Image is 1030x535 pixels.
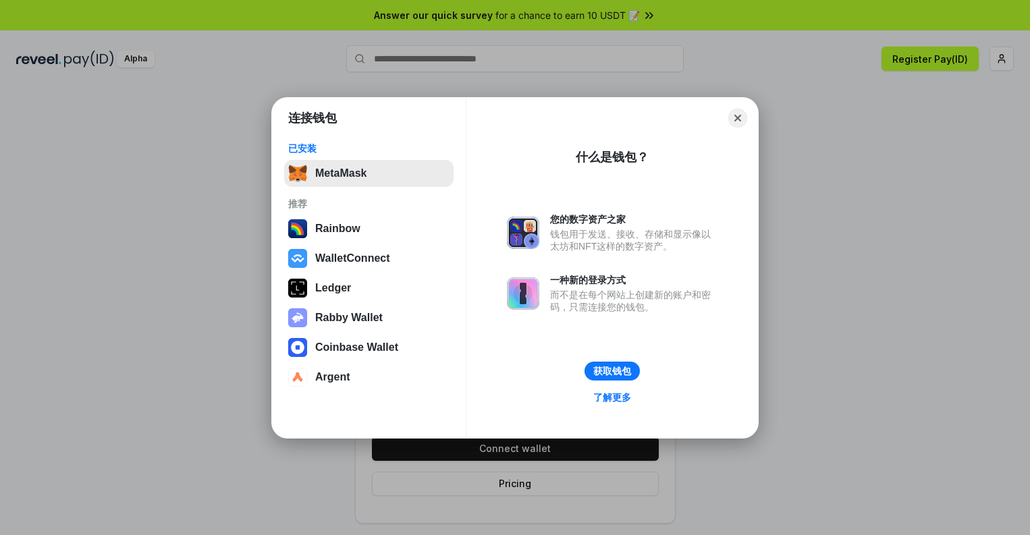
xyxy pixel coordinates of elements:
div: Argent [315,371,350,383]
div: 一种新的登录方式 [550,274,717,286]
img: svg+xml,%3Csvg%20width%3D%2228%22%20height%3D%2228%22%20viewBox%3D%220%200%2028%2028%22%20fill%3D... [288,368,307,387]
img: svg+xml,%3Csvg%20width%3D%2228%22%20height%3D%2228%22%20viewBox%3D%220%200%2028%2028%22%20fill%3D... [288,249,307,268]
div: Rabby Wallet [315,312,383,324]
div: 而不是在每个网站上创建新的账户和密码，只需连接您的钱包。 [550,289,717,313]
button: WalletConnect [284,245,454,272]
img: svg+xml,%3Csvg%20width%3D%2228%22%20height%3D%2228%22%20viewBox%3D%220%200%2028%2028%22%20fill%3D... [288,338,307,357]
button: Ledger [284,275,454,302]
div: 推荐 [288,198,450,210]
button: Rabby Wallet [284,304,454,331]
div: Rainbow [315,223,360,235]
img: svg+xml,%3Csvg%20xmlns%3D%22http%3A%2F%2Fwww.w3.org%2F2000%2Fsvg%22%20fill%3D%22none%22%20viewBox... [288,308,307,327]
button: Coinbase Wallet [284,334,454,361]
div: MetaMask [315,167,367,179]
a: 了解更多 [585,389,639,406]
div: WalletConnect [315,252,390,264]
div: Coinbase Wallet [315,341,398,354]
button: Argent [284,364,454,391]
div: 获取钱包 [593,365,631,377]
h1: 连接钱包 [288,110,337,126]
button: Close [728,109,747,128]
img: svg+xml,%3Csvg%20fill%3D%22none%22%20height%3D%2233%22%20viewBox%3D%220%200%2035%2033%22%20width%... [288,164,307,183]
button: Rainbow [284,215,454,242]
button: MetaMask [284,160,454,187]
div: 了解更多 [593,391,631,403]
img: svg+xml,%3Csvg%20width%3D%22120%22%20height%3D%22120%22%20viewBox%3D%220%200%20120%20120%22%20fil... [288,219,307,238]
div: 您的数字资产之家 [550,213,717,225]
div: 什么是钱包？ [576,149,649,165]
img: svg+xml,%3Csvg%20xmlns%3D%22http%3A%2F%2Fwww.w3.org%2F2000%2Fsvg%22%20fill%3D%22none%22%20viewBox... [507,217,539,249]
div: Ledger [315,282,351,294]
button: 获取钱包 [585,362,640,381]
img: svg+xml,%3Csvg%20xmlns%3D%22http%3A%2F%2Fwww.w3.org%2F2000%2Fsvg%22%20width%3D%2228%22%20height%3... [288,279,307,298]
div: 钱包用于发送、接收、存储和显示像以太坊和NFT这样的数字资产。 [550,228,717,252]
img: svg+xml,%3Csvg%20xmlns%3D%22http%3A%2F%2Fwww.w3.org%2F2000%2Fsvg%22%20fill%3D%22none%22%20viewBox... [507,277,539,310]
div: 已安装 [288,142,450,154]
